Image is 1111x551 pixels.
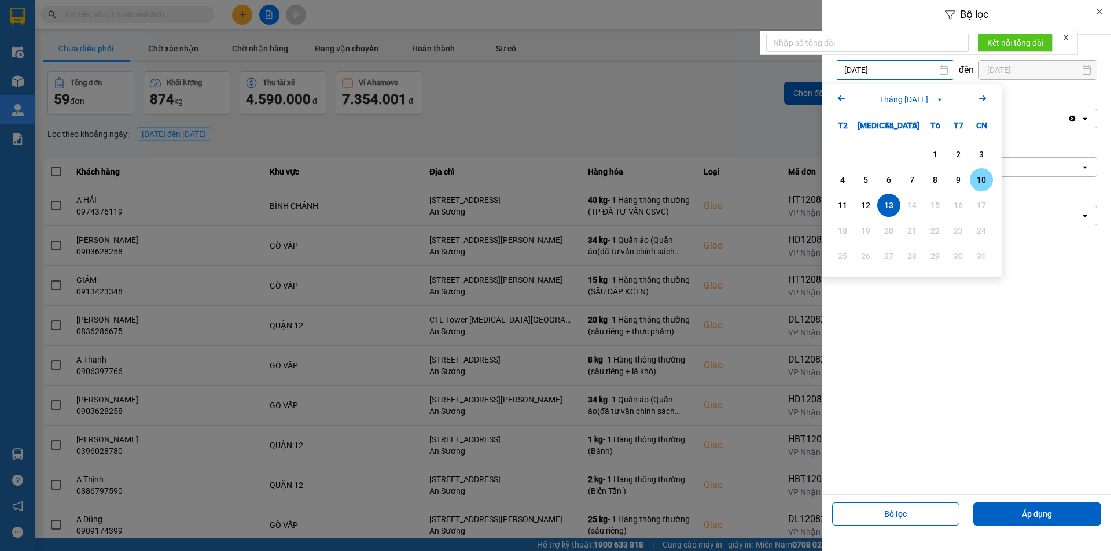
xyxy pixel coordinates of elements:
[950,198,966,212] div: 16
[881,173,897,187] div: 6
[973,198,989,212] div: 17
[979,61,1097,79] input: Select a date.
[854,114,877,137] div: [MEDICAL_DATA]
[836,61,954,79] input: Select a date.
[924,219,947,242] div: Not available. Thứ Sáu, tháng 08 22 2025.
[973,249,989,263] div: 31
[831,114,854,137] div: T2
[858,224,874,238] div: 19
[947,143,970,166] div: Choose Thứ Bảy, tháng 08 2 2025. It's available.
[924,245,947,268] div: Not available. Thứ Sáu, tháng 08 29 2025.
[854,219,877,242] div: Not available. Thứ Ba, tháng 08 19 2025.
[877,168,900,191] div: Choose Thứ Tư, tháng 08 6 2025. It's available.
[1080,211,1090,220] svg: open
[927,173,943,187] div: 8
[904,224,920,238] div: 21
[834,91,848,107] button: Previous month.
[834,91,848,105] svg: Arrow Left
[973,224,989,238] div: 24
[900,168,924,191] div: Choose Thứ Năm, tháng 08 7 2025. It's available.
[973,502,1101,526] button: Áp dụng
[950,173,966,187] div: 9
[976,91,989,107] button: Next month.
[831,194,854,217] div: Choose Thứ Hai, tháng 08 11 2025. It's available.
[881,249,897,263] div: 27
[950,249,966,263] div: 30
[947,245,970,268] div: Not available. Thứ Bảy, tháng 08 30 2025.
[987,36,1043,49] span: Kết nối tổng đài
[970,245,993,268] div: Not available. Chủ Nhật, tháng 08 31 2025.
[947,168,970,191] div: Choose Thứ Bảy, tháng 08 9 2025. It's available.
[834,173,851,187] div: 4
[970,114,993,137] div: CN
[1068,114,1077,123] svg: Clear all
[1080,114,1090,123] svg: open
[904,173,920,187] div: 7
[854,168,877,191] div: Choose Thứ Ba, tháng 08 5 2025. It's available.
[978,34,1053,52] button: Kết nối tổng đài
[877,194,900,217] div: Selected. Thứ Tư, tháng 08 13 2025. It's available.
[858,173,874,187] div: 5
[954,64,978,76] div: đến
[976,91,989,105] svg: Arrow Right
[831,219,854,242] div: Not available. Thứ Hai, tháng 08 18 2025.
[877,245,900,268] div: Not available. Thứ Tư, tháng 08 27 2025.
[1062,34,1070,42] span: close
[924,143,947,166] div: Choose Thứ Sáu, tháng 08 1 2025. It's available.
[927,249,943,263] div: 29
[858,198,874,212] div: 12
[970,194,993,217] div: Not available. Chủ Nhật, tháng 08 17 2025.
[973,147,989,161] div: 3
[970,143,993,166] div: Choose Chủ Nhật, tháng 08 3 2025. It's available.
[834,224,851,238] div: 18
[970,168,993,191] div: Choose Chủ Nhật, tháng 08 10 2025. It's available.
[924,168,947,191] div: Choose Thứ Sáu, tháng 08 8 2025. It's available.
[900,245,924,268] div: Not available. Thứ Năm, tháng 08 28 2025.
[973,173,989,187] div: 10
[881,198,897,212] div: 13
[822,84,1002,277] div: Calendar.
[950,224,966,238] div: 23
[854,245,877,268] div: Not available. Thứ Ba, tháng 08 26 2025.
[831,168,854,191] div: Choose Thứ Hai, tháng 08 4 2025. It's available.
[904,249,920,263] div: 28
[924,114,947,137] div: T6
[900,219,924,242] div: Not available. Thứ Năm, tháng 08 21 2025.
[877,114,900,137] div: T4
[834,198,851,212] div: 11
[947,114,970,137] div: T7
[927,224,943,238] div: 22
[927,147,943,161] div: 1
[1080,162,1090,172] svg: open
[947,194,970,217] div: Not available. Thứ Bảy, tháng 08 16 2025.
[900,114,924,137] div: T5
[877,219,900,242] div: Not available. Thứ Tư, tháng 08 20 2025.
[834,249,851,263] div: 25
[900,194,924,217] div: Not available. Thứ Năm, tháng 08 14 2025.
[858,249,874,263] div: 26
[831,245,854,268] div: Not available. Thứ Hai, tháng 08 25 2025.
[766,34,969,52] input: Nhập số tổng đài
[881,224,897,238] div: 20
[832,502,960,526] button: Bỏ lọc
[924,194,947,217] div: Not available. Thứ Sáu, tháng 08 15 2025.
[904,198,920,212] div: 14
[854,194,877,217] div: Choose Thứ Ba, tháng 08 12 2025. It's available.
[950,147,966,161] div: 2
[970,219,993,242] div: Not available. Chủ Nhật, tháng 08 24 2025.
[927,198,943,212] div: 15
[947,219,970,242] div: Not available. Thứ Bảy, tháng 08 23 2025.
[876,93,948,106] button: Tháng [DATE]
[960,8,988,20] span: Bộ lọc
